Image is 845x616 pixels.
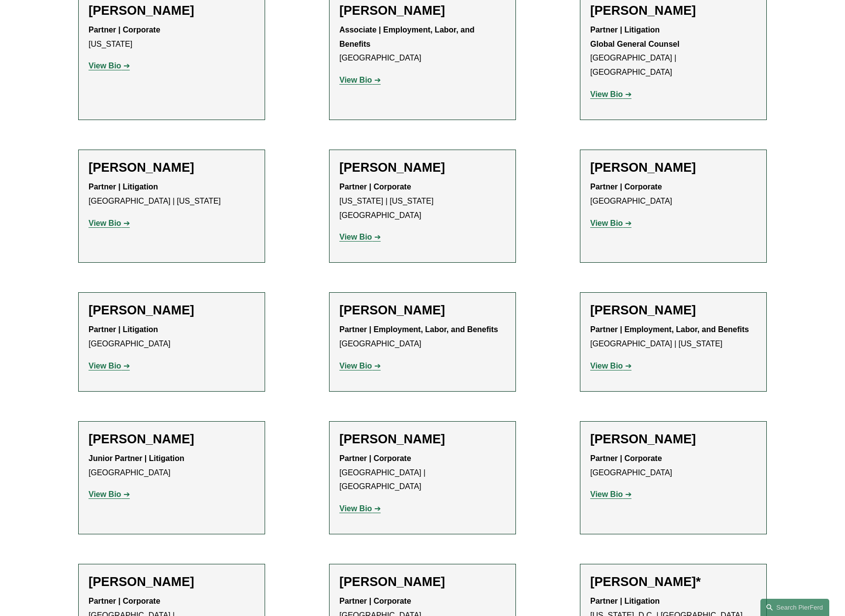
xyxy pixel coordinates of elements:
[590,325,749,334] strong: Partner | Employment, Labor, and Benefits
[339,180,506,222] p: [US_STATE] | [US_STATE][GEOGRAPHIC_DATA]
[590,3,756,18] h2: [PERSON_NAME]
[89,183,158,191] strong: Partner | Litigation
[89,219,121,227] strong: View Bio
[339,431,506,447] h2: [PERSON_NAME]
[590,219,623,227] strong: View Bio
[89,490,121,498] strong: View Bio
[590,90,623,98] strong: View Bio
[89,3,255,18] h2: [PERSON_NAME]
[339,454,411,462] strong: Partner | Corporate
[89,62,130,70] a: View Bio
[339,362,372,370] strong: View Bio
[339,183,411,191] strong: Partner | Corporate
[339,26,477,48] strong: Associate | Employment, Labor, and Benefits
[339,452,506,494] p: [GEOGRAPHIC_DATA] | [GEOGRAPHIC_DATA]
[590,454,662,462] strong: Partner | Corporate
[89,303,255,318] h2: [PERSON_NAME]
[89,490,130,498] a: View Bio
[590,90,632,98] a: View Bio
[590,431,756,447] h2: [PERSON_NAME]
[590,219,632,227] a: View Bio
[339,160,506,175] h2: [PERSON_NAME]
[339,303,506,318] h2: [PERSON_NAME]
[89,62,121,70] strong: View Bio
[89,454,184,462] strong: Junior Partner | Litigation
[339,323,506,351] p: [GEOGRAPHIC_DATA]
[89,362,121,370] strong: View Bio
[339,325,498,334] strong: Partner | Employment, Labor, and Benefits
[590,183,662,191] strong: Partner | Corporate
[89,180,255,209] p: [GEOGRAPHIC_DATA] | [US_STATE]
[89,325,158,334] strong: Partner | Litigation
[89,23,255,52] p: [US_STATE]
[590,160,756,175] h2: [PERSON_NAME]
[590,362,623,370] strong: View Bio
[590,452,756,480] p: [GEOGRAPHIC_DATA]
[590,597,660,605] strong: Partner | Litigation
[339,23,506,65] p: [GEOGRAPHIC_DATA]
[590,574,756,589] h2: [PERSON_NAME]*
[339,504,381,513] a: View Bio
[339,76,381,84] a: View Bio
[760,599,829,616] a: Search this site
[339,597,411,605] strong: Partner | Corporate
[590,490,632,498] a: View Bio
[89,362,130,370] a: View Bio
[590,362,632,370] a: View Bio
[590,490,623,498] strong: View Bio
[339,504,372,513] strong: View Bio
[89,597,160,605] strong: Partner | Corporate
[339,76,372,84] strong: View Bio
[339,574,506,589] h2: [PERSON_NAME]
[590,26,679,48] strong: Partner | Litigation Global General Counsel
[89,26,160,34] strong: Partner | Corporate
[89,323,255,351] p: [GEOGRAPHIC_DATA]
[339,233,372,241] strong: View Bio
[339,3,506,18] h2: [PERSON_NAME]
[89,160,255,175] h2: [PERSON_NAME]
[89,431,255,447] h2: [PERSON_NAME]
[339,362,381,370] a: View Bio
[89,574,255,589] h2: [PERSON_NAME]
[89,219,130,227] a: View Bio
[339,233,381,241] a: View Bio
[590,23,756,80] p: [GEOGRAPHIC_DATA] | [GEOGRAPHIC_DATA]
[590,180,756,209] p: [GEOGRAPHIC_DATA]
[89,452,255,480] p: [GEOGRAPHIC_DATA]
[590,303,756,318] h2: [PERSON_NAME]
[590,323,756,351] p: [GEOGRAPHIC_DATA] | [US_STATE]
